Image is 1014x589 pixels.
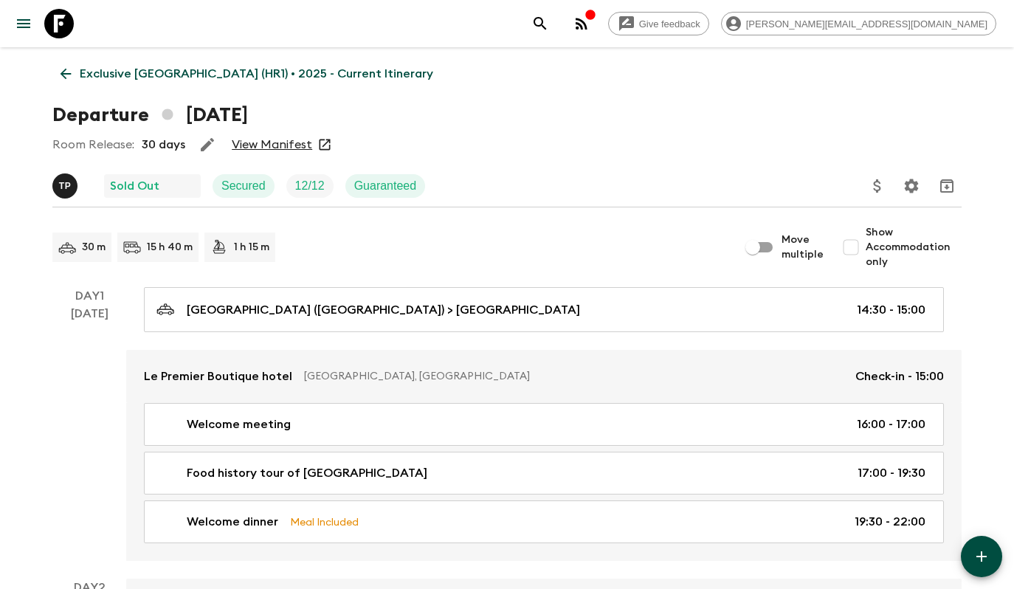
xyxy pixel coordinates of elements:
[782,232,824,262] span: Move multiple
[932,171,962,201] button: Archive (Completed, Cancelled or Unsynced Departures only)
[187,301,580,319] p: [GEOGRAPHIC_DATA] ([GEOGRAPHIC_DATA]) > [GEOGRAPHIC_DATA]
[525,9,555,38] button: search adventures
[855,513,925,531] p: 19:30 - 22:00
[187,464,427,482] p: Food history tour of [GEOGRAPHIC_DATA]
[213,174,275,198] div: Secured
[52,136,134,154] p: Room Release:
[144,287,944,332] a: [GEOGRAPHIC_DATA] ([GEOGRAPHIC_DATA]) > [GEOGRAPHIC_DATA]14:30 - 15:00
[855,368,944,385] p: Check-in - 15:00
[354,177,417,195] p: Guaranteed
[187,513,278,531] p: Welcome dinner
[142,136,185,154] p: 30 days
[52,100,248,130] h1: Departure [DATE]
[857,416,925,433] p: 16:00 - 17:00
[858,464,925,482] p: 17:00 - 19:30
[144,452,944,495] a: Food history tour of [GEOGRAPHIC_DATA]17:00 - 19:30
[866,225,962,269] span: Show Accommodation only
[82,240,106,255] p: 30 m
[52,287,126,305] p: Day 1
[857,301,925,319] p: 14:30 - 15:00
[295,177,325,195] p: 12 / 12
[221,177,266,195] p: Secured
[286,174,334,198] div: Trip Fill
[144,368,292,385] p: Le Premier Boutique hotel
[290,514,359,530] p: Meal Included
[144,500,944,543] a: Welcome dinnerMeal Included19:30 - 22:00
[608,12,709,35] a: Give feedback
[144,403,944,446] a: Welcome meeting16:00 - 17:00
[110,177,159,195] p: Sold Out
[59,180,72,192] p: T P
[71,305,108,561] div: [DATE]
[304,369,844,384] p: [GEOGRAPHIC_DATA], [GEOGRAPHIC_DATA]
[9,9,38,38] button: menu
[52,59,441,89] a: Exclusive [GEOGRAPHIC_DATA] (HR1) • 2025 - Current Itinerary
[80,65,433,83] p: Exclusive [GEOGRAPHIC_DATA] (HR1) • 2025 - Current Itinerary
[52,173,80,199] button: TP
[147,240,193,255] p: 15 h 40 m
[738,18,996,30] span: [PERSON_NAME][EMAIL_ADDRESS][DOMAIN_NAME]
[863,171,892,201] button: Update Price, Early Bird Discount and Costs
[232,137,312,152] a: View Manifest
[897,171,926,201] button: Settings
[187,416,291,433] p: Welcome meeting
[721,12,996,35] div: [PERSON_NAME][EMAIL_ADDRESS][DOMAIN_NAME]
[631,18,708,30] span: Give feedback
[234,240,269,255] p: 1 h 15 m
[126,350,962,403] a: Le Premier Boutique hotel[GEOGRAPHIC_DATA], [GEOGRAPHIC_DATA]Check-in - 15:00
[52,178,80,190] span: Tomislav Petrović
